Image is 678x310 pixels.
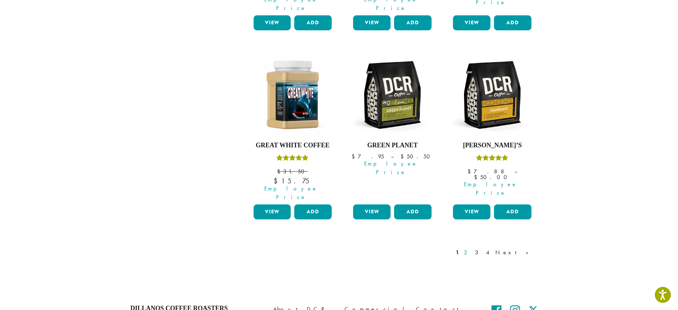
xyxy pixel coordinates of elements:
span: $ [277,168,283,175]
bdi: 15.75 [274,176,312,186]
span: $ [468,168,474,175]
img: DCR-12oz-FTO-Green-Planet-Stock-scaled.png [351,54,433,136]
a: 4 [485,248,492,257]
a: View [453,15,490,30]
bdi: 50.00 [474,173,510,181]
h4: Green Planet [351,142,433,149]
a: Next » [494,248,535,257]
button: Add [494,204,531,219]
a: View [254,15,291,30]
button: Add [394,204,432,219]
span: Employee Price [249,184,334,202]
a: Green Planet Employee Price [351,54,433,202]
img: Great_White_Ground_Espresso_2.png [251,54,333,136]
span: $ [474,173,480,181]
a: Great White CoffeeRated 5.00 out of 5 $31.50 Employee Price [252,54,334,202]
span: $ [352,153,358,160]
a: 3 [474,248,483,257]
div: Rated 5.00 out of 5 [276,154,309,164]
bdi: 50.50 [401,153,433,160]
a: 1 [454,248,460,257]
bdi: 7.88 [468,168,508,175]
h4: [PERSON_NAME]’s [451,142,533,149]
span: $ [274,176,281,186]
span: – [391,153,394,160]
span: $ [401,153,407,160]
img: DCR-12oz-Hannahs-Stock-scaled.png [451,54,533,136]
div: Rated 5.00 out of 5 [476,154,508,164]
span: – [514,168,517,175]
a: View [353,15,391,30]
bdi: 7.95 [352,153,384,160]
button: Add [394,15,432,30]
button: Add [294,204,332,219]
button: Add [294,15,332,30]
a: 2 [463,248,471,257]
button: Add [494,15,531,30]
h4: Great White Coffee [252,142,334,149]
a: View [254,204,291,219]
bdi: 31.50 [277,168,308,175]
a: [PERSON_NAME]’sRated 5.00 out of 5 Employee Price [451,54,533,202]
a: View [453,204,490,219]
a: View [353,204,391,219]
span: Employee Price [348,159,433,177]
span: Employee Price [448,180,533,197]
